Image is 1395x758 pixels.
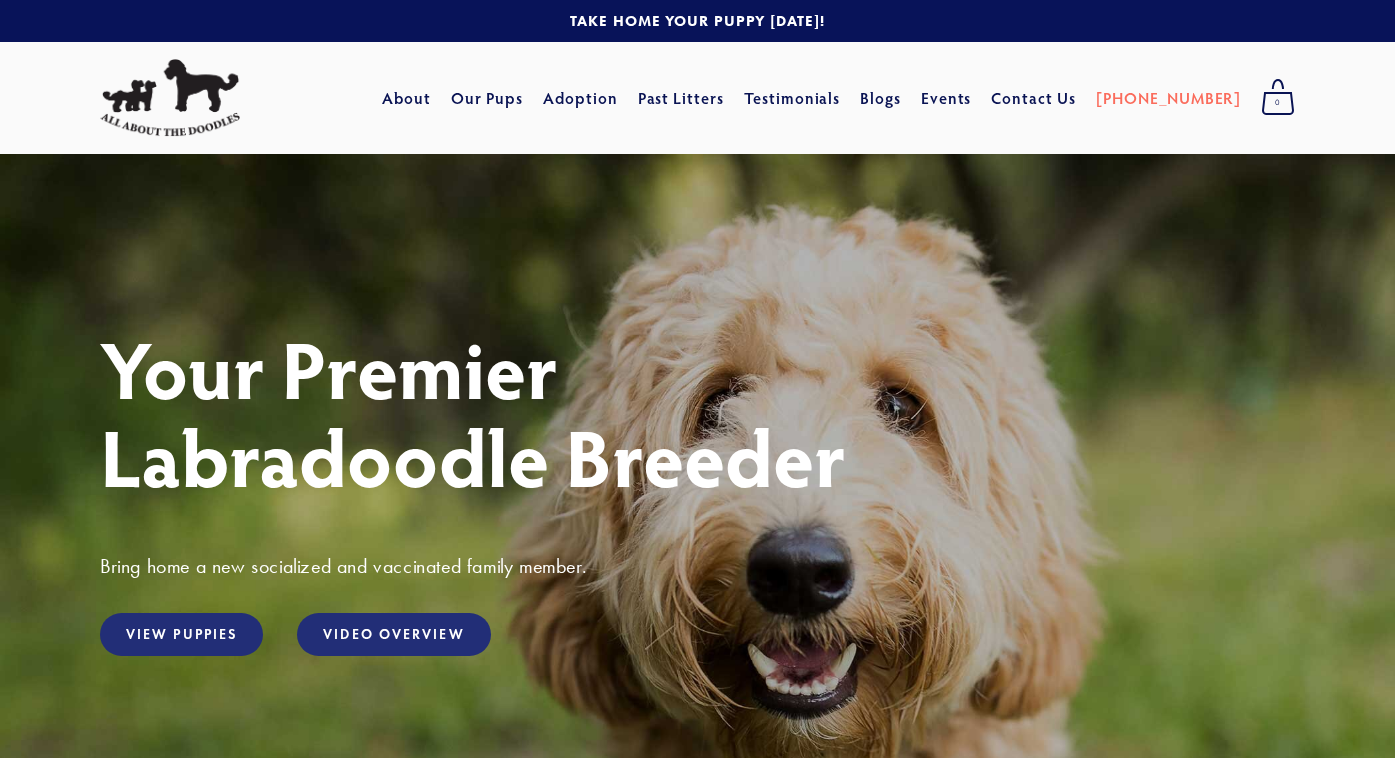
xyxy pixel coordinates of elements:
a: View Puppies [100,613,263,656]
h3: Bring home a new socialized and vaccinated family member. [100,553,1295,579]
a: 0 items in cart [1251,73,1305,123]
img: All About The Doodles [100,59,240,137]
a: Our Pups [451,80,524,116]
a: About [382,80,431,116]
h1: Your Premier Labradoodle Breeder [100,324,1295,500]
a: Adoption [543,80,618,116]
a: Events [921,80,972,116]
a: [PHONE_NUMBER] [1096,80,1241,116]
a: Testimonials [744,80,841,116]
a: Blogs [860,80,901,116]
span: 0 [1261,90,1295,116]
a: Video Overview [297,613,490,656]
a: Past Litters [638,87,725,108]
a: Contact Us [991,80,1076,116]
